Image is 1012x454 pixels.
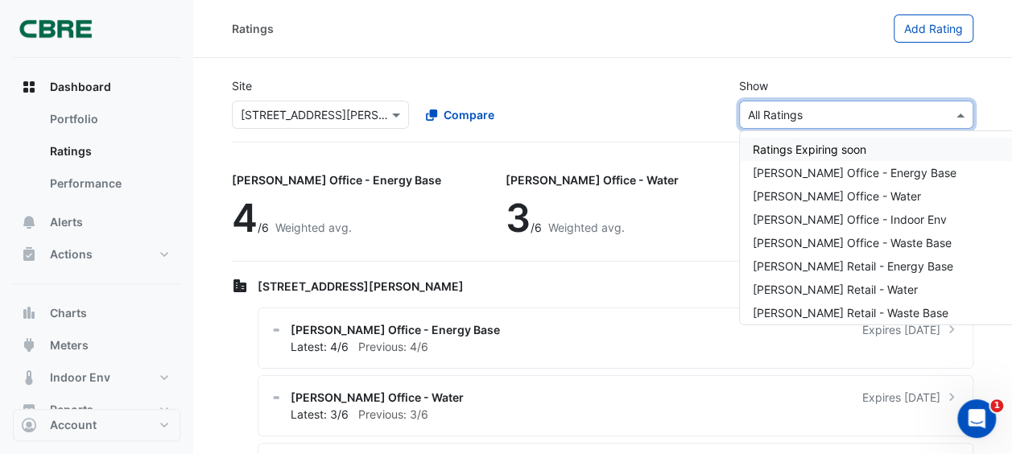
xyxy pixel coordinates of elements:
span: Weighted avg. [275,221,352,234]
span: [STREET_ADDRESS][PERSON_NAME] [258,279,464,293]
app-icon: Dashboard [21,79,37,95]
span: Ratings Expiring soon [753,142,866,156]
button: Meters [13,329,180,361]
label: Show [739,77,768,94]
span: Previous: 3/6 [358,407,428,421]
span: Account [50,417,97,433]
button: Add Rating [894,14,973,43]
app-icon: Alerts [21,214,37,230]
a: Portfolio [37,103,180,135]
a: Ratings [37,135,180,167]
span: [PERSON_NAME] Office - Water [753,189,921,203]
label: Site [232,77,252,94]
div: Ratings [232,20,274,37]
img: Company Logo [19,13,92,45]
app-icon: Meters [21,337,37,353]
span: [PERSON_NAME] Retail - Waste Base [753,306,948,320]
span: 1 [990,399,1003,412]
div: [PERSON_NAME] Office - Energy Base [232,171,441,188]
span: Dashboard [50,79,111,95]
span: 4 [232,194,258,241]
span: Latest: 4/6 [291,340,349,353]
button: Indoor Env [13,361,180,394]
app-icon: Charts [21,305,37,321]
app-icon: Actions [21,246,37,262]
a: Performance [37,167,180,200]
div: Dashboard [13,103,180,206]
span: [PERSON_NAME] Retail - Water [753,283,918,296]
button: Charts [13,297,180,329]
span: Expires [DATE] [862,389,940,406]
button: Reports [13,394,180,426]
span: [PERSON_NAME] Office - Indoor Env [753,213,947,226]
span: [PERSON_NAME] Office - Energy Base [291,321,500,338]
span: Weighted avg. [548,221,625,234]
app-icon: Indoor Env [21,369,37,386]
button: Actions [13,238,180,270]
span: /6 [258,221,269,234]
span: Latest: 3/6 [291,407,349,421]
span: [PERSON_NAME] Office - Water [291,389,464,406]
span: Reports [50,402,93,418]
app-icon: Reports [21,402,37,418]
span: Charts [50,305,87,321]
span: Actions [50,246,93,262]
span: Compare [444,106,494,123]
iframe: Intercom live chat [957,399,996,438]
span: /6 [531,221,542,234]
span: 3 [506,194,531,241]
button: Account [13,409,180,441]
span: Previous: 4/6 [358,340,428,353]
span: Add Rating [904,22,963,35]
span: Indoor Env [50,369,110,386]
button: Alerts [13,206,180,238]
span: Meters [50,337,89,353]
span: [PERSON_NAME] Office - Energy Base [753,166,956,180]
span: Alerts [50,214,83,230]
span: [PERSON_NAME] Retail - Energy Base [753,259,953,273]
button: Compare [415,101,505,129]
span: [PERSON_NAME] Office - Waste Base [753,236,952,250]
div: [PERSON_NAME] Office - Water [506,171,679,188]
button: Dashboard [13,71,180,103]
span: Expires [DATE] [862,321,940,338]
